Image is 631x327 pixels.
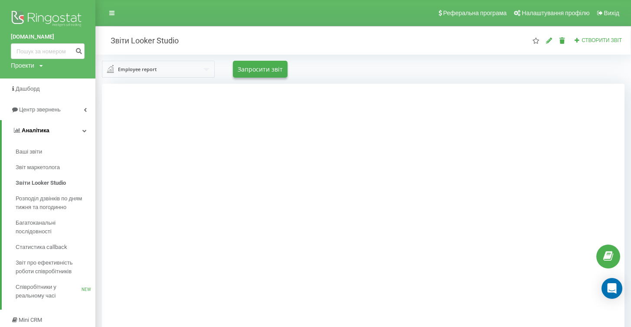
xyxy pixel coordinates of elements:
[2,120,95,141] a: Аналiтика
[574,37,580,43] i: Створити звіт
[11,43,85,59] input: Пошук за номером
[604,10,619,16] span: Вихід
[546,37,553,43] i: Редагувати звіт
[522,10,589,16] span: Налаштування профілю
[16,243,67,252] span: Статистика callback
[443,10,507,16] span: Реферальна програма
[22,127,49,134] span: Аналiтика
[16,283,82,300] span: Співробітники у реальному часі
[16,279,95,304] a: Співробітники у реальному часіNEW
[16,160,95,175] a: Звіт маркетолога
[602,278,622,299] div: Open Intercom Messenger
[582,37,622,43] span: Створити звіт
[572,37,624,44] button: Створити звіт
[16,191,95,215] a: Розподіл дзвінків по дням тижня та погодинно
[118,65,157,74] div: Employee report
[16,258,91,276] span: Звіт про ефективність роботи співробітників
[11,33,85,41] a: [DOMAIN_NAME]
[559,37,566,43] i: Видалити звіт
[16,194,91,212] span: Розподіл дзвінків по дням тижня та погодинно
[16,215,95,239] a: Багатоканальні послідовності
[16,255,95,279] a: Звіт про ефективність роботи співробітників
[16,179,66,187] span: Звіти Looker Studio
[16,163,60,172] span: Звіт маркетолога
[102,36,179,46] h2: Звіти Looker Studio
[16,147,42,156] span: Ваші звіти
[532,37,539,43] i: Цей звіт буде завантажений першим при відкритті "Звіти Looker Studio". Ви можете призначити будь-...
[233,61,288,78] button: Запросити звіт
[16,219,91,236] span: Багатоканальні послідовності
[11,9,85,30] img: Ringostat logo
[19,317,42,323] span: Mini CRM
[19,106,61,113] span: Центр звернень
[16,144,95,160] a: Ваші звіти
[16,175,95,191] a: Звіти Looker Studio
[11,61,34,70] div: Проекти
[16,85,40,92] span: Дашборд
[16,239,95,255] a: Статистика callback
